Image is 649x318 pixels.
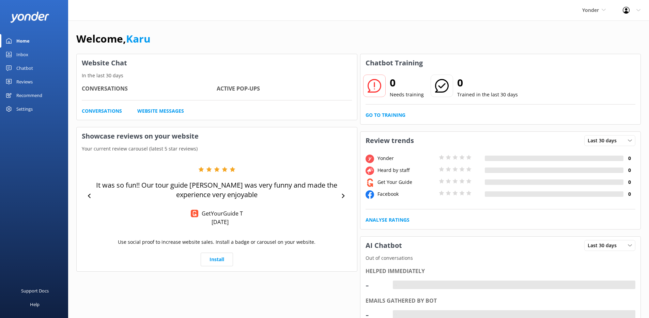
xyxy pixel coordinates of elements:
[588,137,621,144] span: Last 30 days
[77,145,357,153] p: Your current review carousel (latest 5 star reviews)
[366,216,410,224] a: Analyse Ratings
[457,75,518,91] h2: 0
[82,107,122,115] a: Conversations
[118,238,315,246] p: Use social proof to increase website sales. Install a badge or carousel on your website.
[126,32,151,46] a: Karu
[77,54,357,72] h3: Website Chat
[360,254,641,262] p: Out of conversations
[77,127,357,145] h3: Showcase reviews on your website
[393,281,398,289] div: -
[376,155,437,162] div: Yonder
[198,210,243,217] p: GetYourGuide T
[360,132,419,149] h3: Review trends
[77,72,357,79] p: In the last 30 days
[376,190,437,198] div: Facebook
[76,31,151,47] h1: Welcome,
[376,178,437,186] div: Get Your Guide
[95,180,338,200] p: It was so fun!! Our tour guide [PERSON_NAME] was very funny and made the experience very enjoyable
[390,91,424,98] p: Needs training
[582,7,599,13] span: Yonder
[16,102,33,116] div: Settings
[16,89,42,102] div: Recommend
[366,111,405,119] a: Go to Training
[623,178,635,186] h4: 0
[588,242,621,249] span: Last 30 days
[10,12,49,23] img: yonder-white-logo.png
[457,91,518,98] p: Trained in the last 30 days
[366,267,636,276] div: Helped immediately
[16,34,30,48] div: Home
[360,237,407,254] h3: AI Chatbot
[82,84,217,93] h4: Conversations
[390,75,424,91] h2: 0
[16,48,28,61] div: Inbox
[16,75,33,89] div: Reviews
[376,166,437,174] div: Heard by staff
[360,54,428,72] h3: Chatbot Training
[16,61,33,75] div: Chatbot
[623,166,635,174] h4: 0
[366,277,386,293] div: -
[30,298,40,311] div: Help
[623,155,635,162] h4: 0
[21,284,49,298] div: Support Docs
[137,107,184,115] a: Website Messages
[217,84,352,93] h4: Active Pop-ups
[191,210,198,217] img: Get Your Guide Reviews
[623,190,635,198] h4: 0
[212,218,229,226] p: [DATE]
[366,297,636,305] div: Emails gathered by bot
[201,253,233,266] a: Install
